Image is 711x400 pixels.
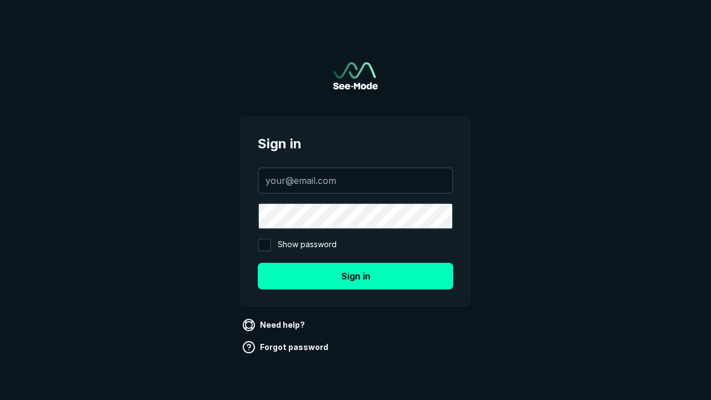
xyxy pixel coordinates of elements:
[258,263,453,289] button: Sign in
[258,134,453,154] span: Sign in
[333,62,378,89] a: Go to sign in
[259,168,452,193] input: your@email.com
[240,338,333,356] a: Forgot password
[240,316,309,334] a: Need help?
[333,62,378,89] img: See-Mode Logo
[278,238,337,252] span: Show password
